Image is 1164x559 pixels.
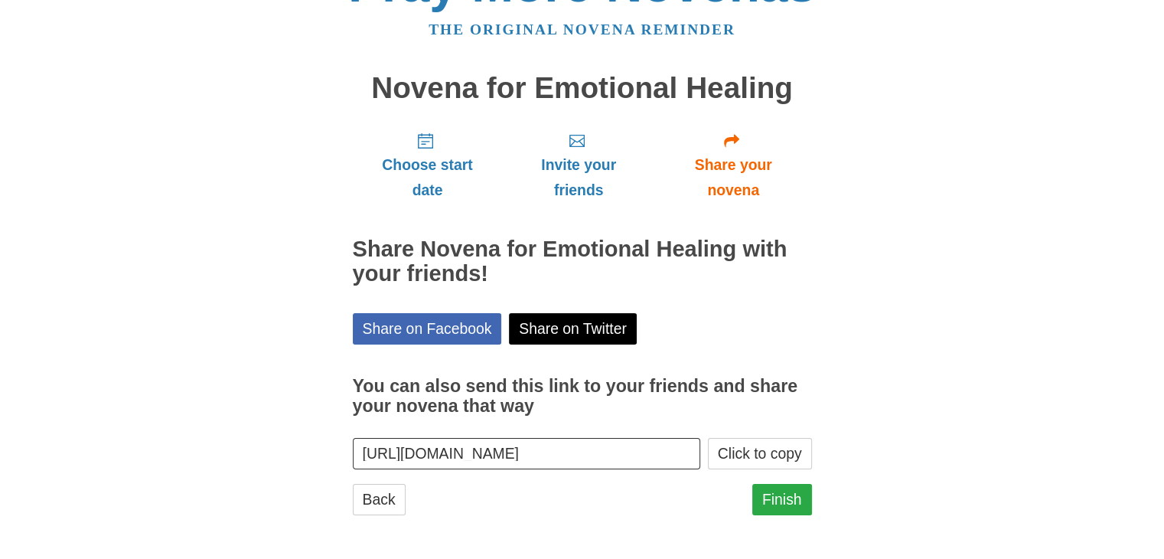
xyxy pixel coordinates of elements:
[353,119,503,211] a: Choose start date
[353,484,406,515] a: Back
[353,237,812,286] h2: Share Novena for Emotional Healing with your friends!
[708,438,812,469] button: Click to copy
[353,72,812,105] h1: Novena for Emotional Healing
[517,152,639,203] span: Invite your friends
[502,119,654,211] a: Invite your friends
[752,484,812,515] a: Finish
[509,313,637,345] a: Share on Twitter
[655,119,812,211] a: Share your novena
[670,152,797,203] span: Share your novena
[429,21,735,38] a: The original novena reminder
[368,152,487,203] span: Choose start date
[353,313,502,345] a: Share on Facebook
[353,377,812,416] h3: You can also send this link to your friends and share your novena that way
